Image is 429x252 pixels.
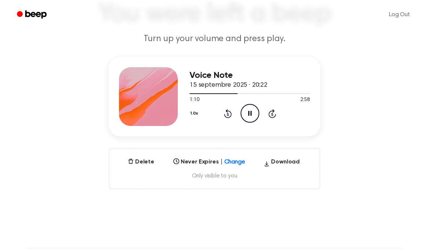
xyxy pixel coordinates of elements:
[73,33,356,45] p: Turn up your volume and press play.
[261,158,303,169] button: Download
[118,172,311,180] span: Only visible to you
[125,158,157,166] button: Delete
[190,71,310,80] h3: Voice Note
[190,82,267,89] span: 15 septembre 2025 · 20:22
[12,8,53,22] a: Beep
[300,96,310,104] span: 2:58
[382,6,417,24] a: Log Out
[190,107,201,120] button: 1.0x
[190,96,199,104] span: 1:10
